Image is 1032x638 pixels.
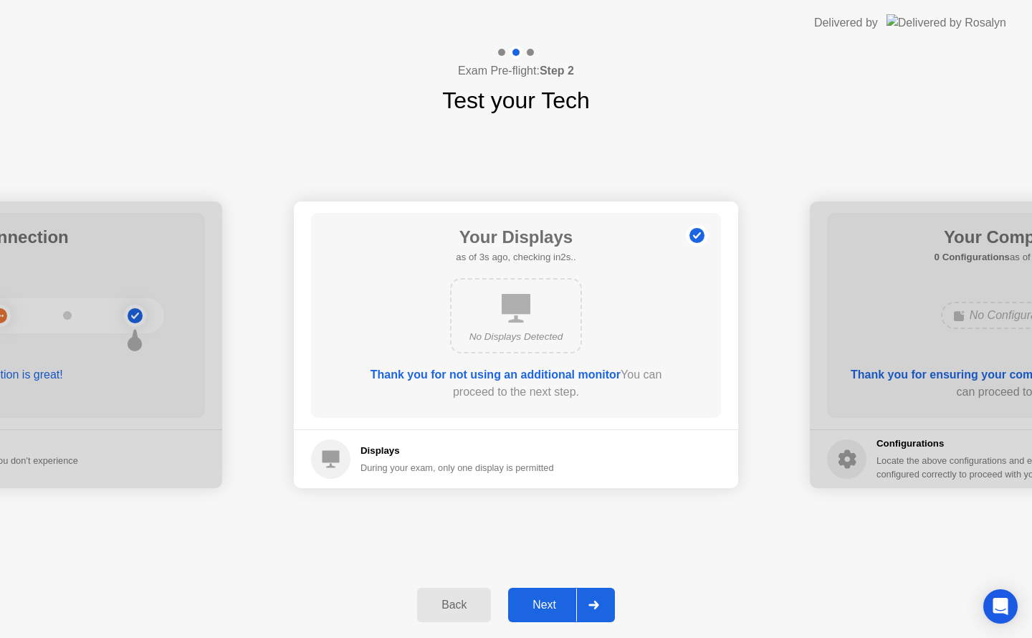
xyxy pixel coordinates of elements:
[456,224,575,250] h1: Your Displays
[983,589,1018,624] div: Open Intercom Messenger
[458,62,574,80] h4: Exam Pre-flight:
[371,368,621,381] b: Thank you for not using an additional monitor
[887,14,1006,31] img: Delivered by Rosalyn
[463,330,569,344] div: No Displays Detected
[814,14,878,32] div: Delivered by
[540,65,574,77] b: Step 2
[360,461,554,475] div: During your exam, only one display is permitted
[417,588,491,622] button: Back
[360,444,554,458] h5: Displays
[421,599,487,611] div: Back
[352,366,680,401] div: You can proceed to the next step.
[508,588,615,622] button: Next
[512,599,576,611] div: Next
[456,250,575,265] h5: as of 3s ago, checking in2s..
[442,83,590,118] h1: Test your Tech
